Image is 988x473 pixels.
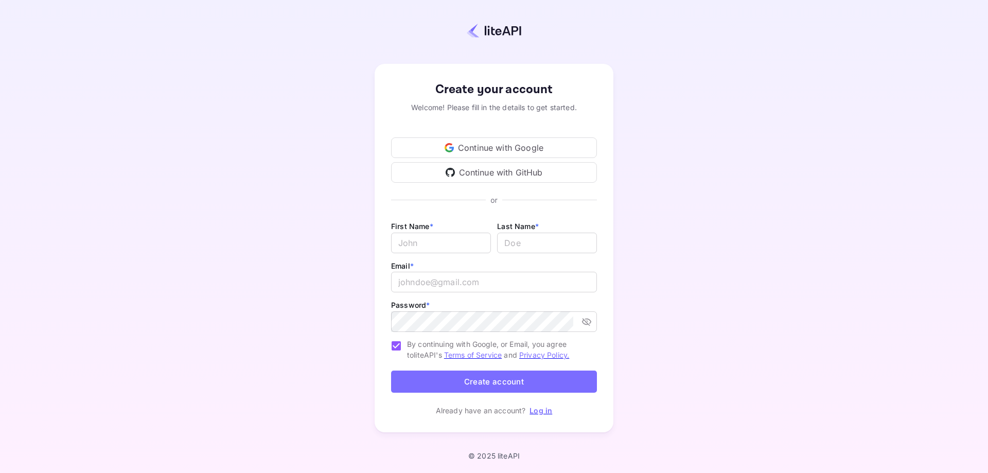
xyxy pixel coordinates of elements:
[391,137,597,158] div: Continue with Google
[391,102,597,113] div: Welcome! Please fill in the details to get started.
[444,351,502,359] a: Terms of Service
[391,261,414,270] label: Email
[436,405,526,416] p: Already have an account?
[497,233,597,253] input: Doe
[391,80,597,99] div: Create your account
[391,222,433,231] label: First Name
[497,222,539,231] label: Last Name
[391,371,597,393] button: Create account
[391,272,597,292] input: johndoe@gmail.com
[468,451,520,460] p: © 2025 liteAPI
[407,339,589,360] span: By continuing with Google, or Email, you agree to liteAPI's and
[391,233,491,253] input: John
[530,406,552,415] a: Log in
[519,351,569,359] a: Privacy Policy.
[391,301,430,309] label: Password
[467,23,521,38] img: liteapi
[577,312,596,331] button: toggle password visibility
[391,162,597,183] div: Continue with GitHub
